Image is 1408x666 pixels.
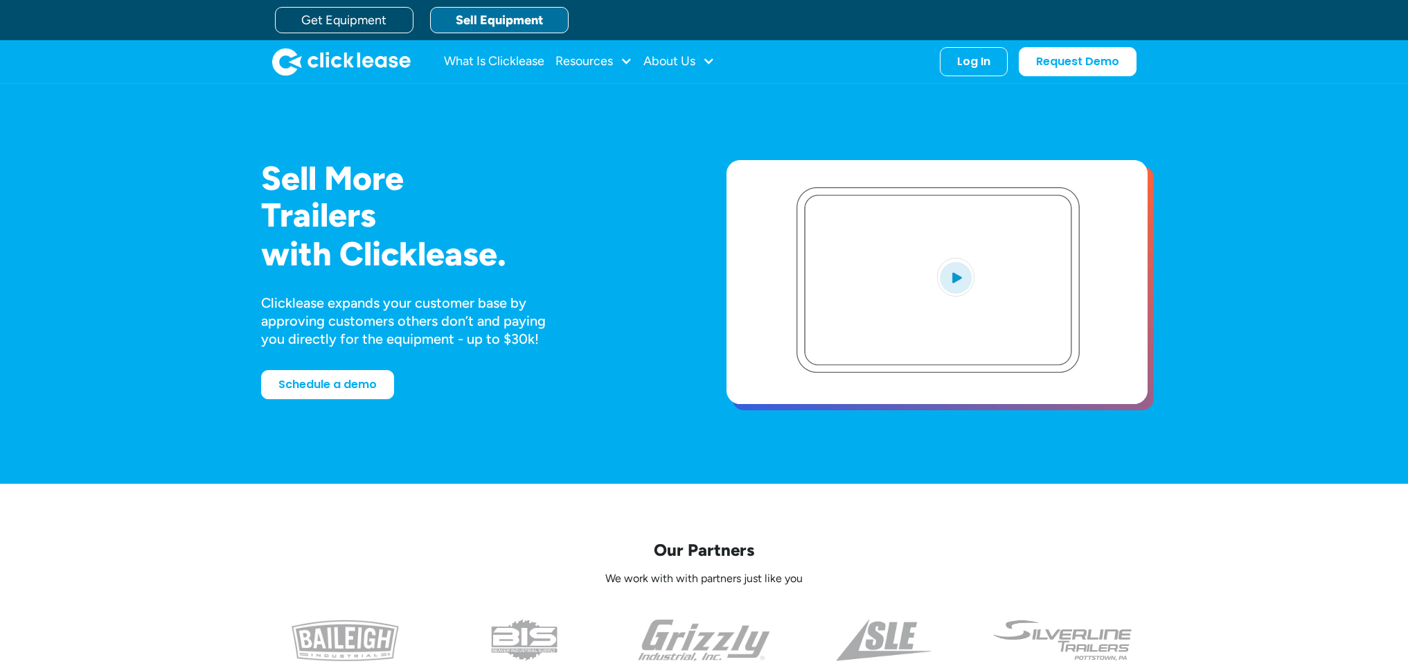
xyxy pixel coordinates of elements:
img: undefined [992,620,1134,661]
div: Log In [957,55,990,69]
img: the grizzly industrial inc logo [638,620,770,661]
a: Sell Equipment [430,7,569,33]
img: Blue play button logo on a light blue circular background [937,258,974,297]
img: baileigh logo [292,620,399,661]
a: What Is Clicklease [444,48,544,76]
p: Our Partners [261,539,1148,561]
a: Request Demo [1019,47,1137,76]
img: the logo for beaver industrial supply [491,620,558,661]
a: Schedule a demo [261,370,394,399]
h1: Trailers [261,197,682,234]
h1: with Clicklease. [261,236,682,272]
img: Clicklease logo [272,48,411,76]
h1: Sell More [261,160,682,197]
img: a black and white photo of the side of a triangle [836,620,931,661]
p: We work with with partners just like you [261,572,1148,586]
div: Clicklease expands your customer base by approving customers others don’t and paying you directly... [261,294,571,348]
a: Get Equipment [275,7,413,33]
